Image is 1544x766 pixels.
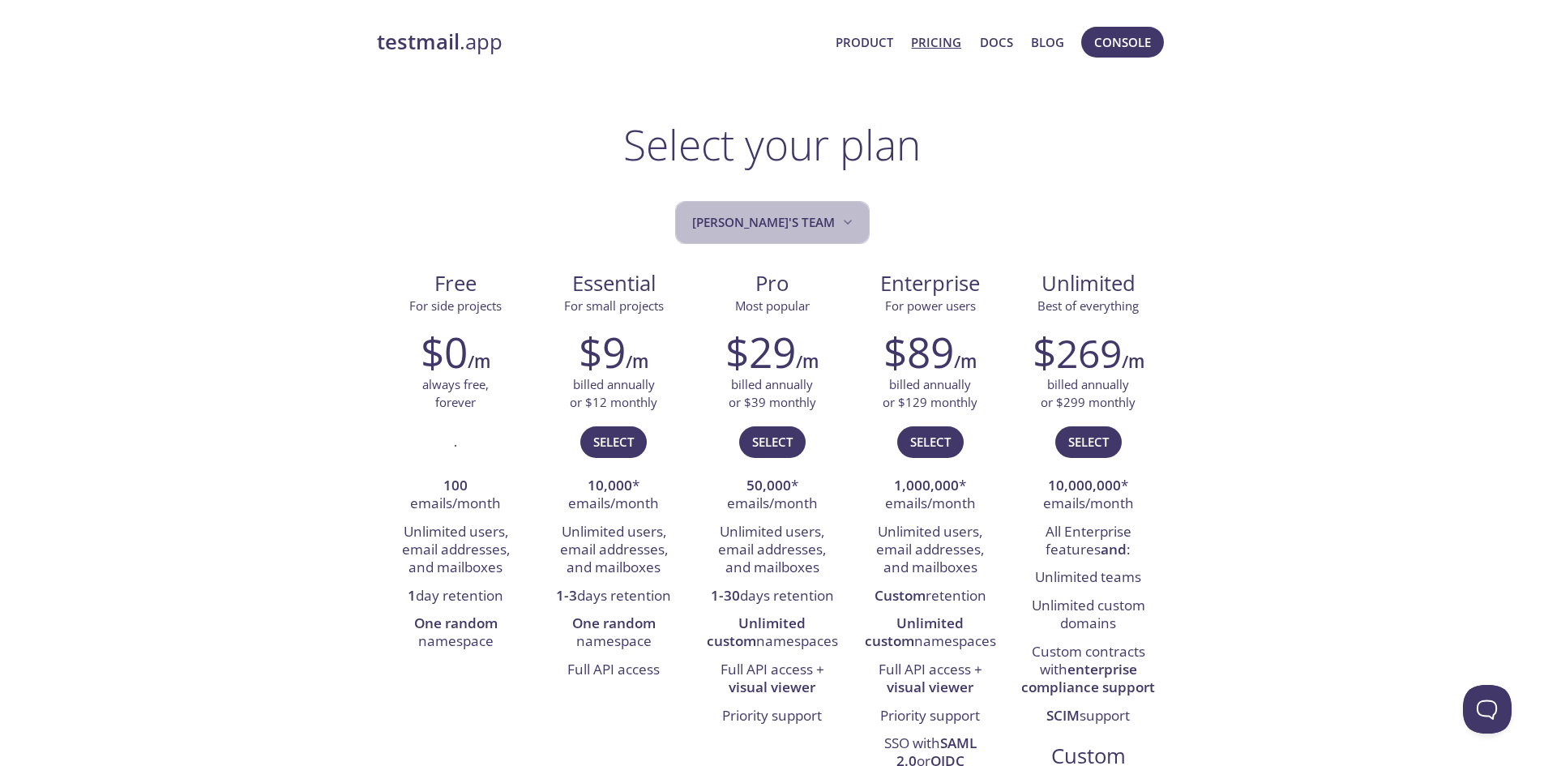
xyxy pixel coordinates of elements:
strong: and [1101,540,1127,558]
p: billed annually or $299 monthly [1041,376,1136,411]
strong: One random [414,614,498,632]
li: All Enterprise features : [1021,519,1155,565]
h6: /m [796,348,819,375]
strong: visual viewer [887,678,973,696]
span: Best of everything [1037,297,1139,314]
li: namespace [547,610,681,657]
li: day retention [389,583,523,610]
li: Unlimited users, email addresses, and mailboxes [547,519,681,583]
strong: Unlimited custom [865,614,964,650]
li: Unlimited users, email addresses, and mailboxes [863,519,997,583]
p: billed annually or $39 monthly [729,376,816,411]
li: Unlimited users, email addresses, and mailboxes [389,519,523,583]
span: Select [593,431,634,452]
strong: 1-3 [556,586,577,605]
iframe: Help Scout Beacon - Open [1463,685,1512,734]
a: Product [836,32,893,53]
h2: $89 [883,327,954,376]
strong: 10,000 [588,476,632,494]
h2: $0 [421,327,468,376]
li: * emails/month [705,473,839,519]
span: Enterprise [864,270,996,297]
h6: /m [954,348,977,375]
p: billed annually or $12 monthly [570,376,657,411]
strong: Unlimited custom [707,614,806,650]
a: testmail.app [377,28,823,56]
li: Unlimited teams [1021,564,1155,592]
span: Free [390,270,522,297]
span: Pro [706,270,838,297]
span: Essential [548,270,680,297]
span: Most popular [735,297,810,314]
span: For power users [885,297,976,314]
li: Unlimited custom domains [1021,593,1155,639]
li: days retention [705,583,839,610]
span: Select [910,431,951,452]
li: emails/month [389,473,523,519]
span: Select [752,431,793,452]
strong: 1 [408,586,416,605]
a: Pricing [911,32,961,53]
span: Console [1094,32,1151,53]
strong: 1,000,000 [894,476,959,494]
a: Docs [980,32,1013,53]
li: Full API access [547,657,681,684]
p: billed annually or $129 monthly [883,376,977,411]
li: Custom contracts with [1021,639,1155,703]
h6: /m [468,348,490,375]
button: Select [580,426,647,457]
li: days retention [547,583,681,610]
a: Blog [1031,32,1064,53]
h2: $9 [579,327,626,376]
span: Unlimited [1041,269,1136,297]
h1: Select your plan [623,120,921,169]
h6: /m [626,348,648,375]
li: Full API access + [863,657,997,703]
strong: visual viewer [729,678,815,696]
strong: SCIM [1046,706,1080,725]
p: always free, forever [422,376,489,411]
h6: /m [1122,348,1144,375]
span: 269 [1056,327,1122,379]
li: * emails/month [863,473,997,519]
strong: 100 [443,476,468,494]
button: Console [1081,27,1164,58]
li: Priority support [863,703,997,730]
li: * emails/month [547,473,681,519]
li: namespaces [705,610,839,657]
li: * emails/month [1021,473,1155,519]
span: Select [1068,431,1109,452]
strong: 1-30 [711,586,740,605]
button: Select [897,426,964,457]
li: Priority support [705,703,839,730]
li: retention [863,583,997,610]
span: For small projects [564,297,664,314]
span: For side projects [409,297,502,314]
li: Unlimited users, email addresses, and mailboxes [705,519,839,583]
li: support [1021,703,1155,730]
li: namespaces [863,610,997,657]
strong: Custom [875,586,926,605]
h2: $29 [725,327,796,376]
strong: 10,000,000 [1048,476,1121,494]
button: Select [739,426,806,457]
li: namespace [389,610,523,657]
strong: 50,000 [746,476,791,494]
strong: testmail [377,28,460,56]
strong: enterprise compliance support [1021,660,1155,696]
span: [PERSON_NAME]'s team [692,212,856,233]
button: Select [1055,426,1122,457]
strong: One random [572,614,656,632]
h2: $ [1033,327,1122,376]
li: Full API access + [705,657,839,703]
button: Romeo's team [675,201,870,244]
